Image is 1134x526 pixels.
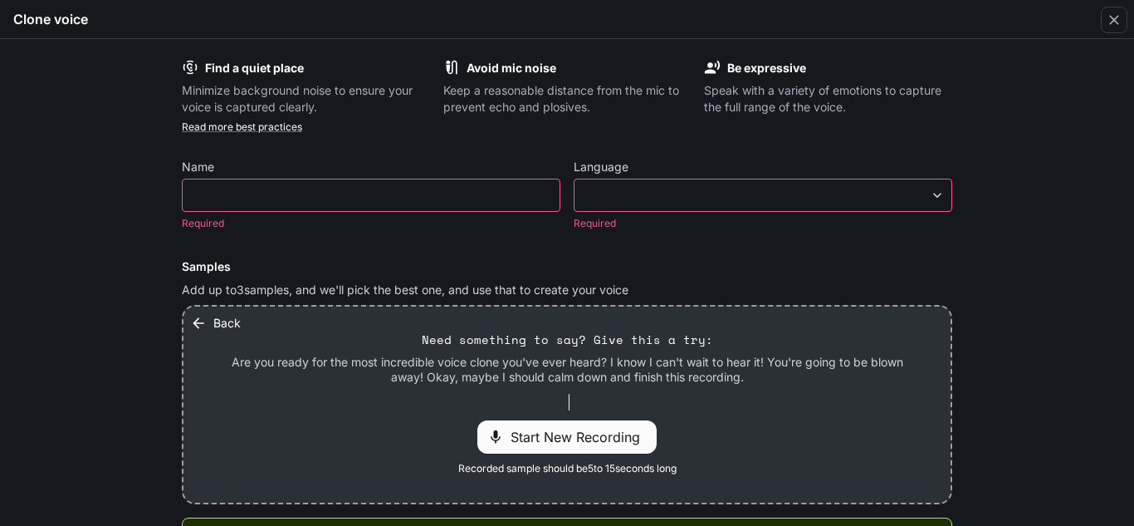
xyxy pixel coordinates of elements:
div: Start New Recording [477,420,657,454]
p: Add up to 3 samples, and we'll pick the best one, and use that to create your voice [182,282,952,298]
b: Avoid mic noise [467,61,556,75]
p: Speak with a variety of emotions to capture the full range of the voice. [704,82,952,116]
p: Need something to say? Give this a try: [422,332,713,348]
span: Recorded sample should be 5 to 15 seconds long [458,460,677,477]
b: Be expressive [727,61,806,75]
p: Keep a reasonable distance from the mic to prevent echo and plosives. [443,82,692,116]
a: Read more best practices [182,120,302,133]
h5: Clone voice [13,10,88,28]
div: ​ [574,187,951,204]
h6: Samples [182,258,952,275]
p: Minimize background noise to ensure your voice is captured clearly. [182,82,430,116]
p: Are you ready for the most incredible voice clone you've ever heard? I know I can't wait to hear ... [223,355,911,384]
p: Name [182,161,214,173]
button: Back [187,307,247,340]
p: Required [574,215,941,232]
p: Language [574,161,628,173]
span: Start New Recording [511,427,650,447]
b: Find a quiet place [205,61,304,75]
p: Required [182,215,549,232]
